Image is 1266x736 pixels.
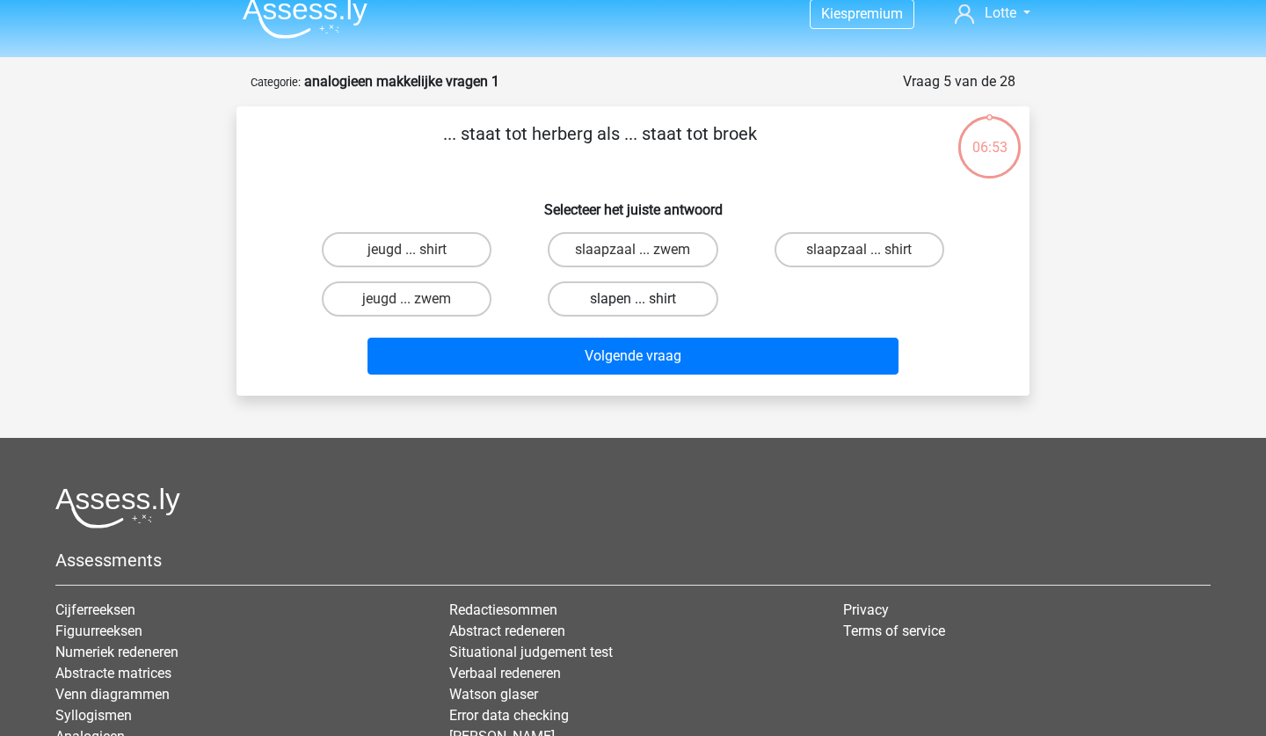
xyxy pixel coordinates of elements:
a: Terms of service [843,623,945,639]
a: Kiespremium [811,2,913,26]
h6: Selecteer het juiste antwoord [265,187,1001,218]
a: Abstract redeneren [449,623,565,639]
a: Numeriek redeneren [55,644,178,660]
a: Venn diagrammen [55,686,170,703]
label: slaapzaal ... zwem [548,232,717,267]
a: Figuurreeksen [55,623,142,639]
span: Lotte [985,4,1016,21]
a: Error data checking [449,707,569,724]
a: Situational judgement test [449,644,613,660]
h5: Assessments [55,550,1211,571]
a: Privacy [843,601,889,618]
strong: analogieen makkelijke vragen 1 [304,73,499,90]
a: Watson glaser [449,686,538,703]
label: jeugd ... zwem [322,281,491,317]
span: Kies [821,5,848,22]
a: Lotte [948,3,1037,24]
a: Redactiesommen [449,601,557,618]
div: 06:53 [957,114,1022,158]
div: Vraag 5 van de 28 [903,71,1015,92]
small: Categorie: [251,76,301,89]
label: jeugd ... shirt [322,232,491,267]
button: Volgende vraag [367,338,899,375]
a: Syllogismen [55,707,132,724]
label: slapen ... shirt [548,281,717,317]
label: slaapzaal ... shirt [775,232,944,267]
a: Cijferreeksen [55,601,135,618]
img: Assessly logo [55,487,180,528]
a: Abstracte matrices [55,665,171,681]
p: ... staat tot herberg als ... staat tot broek [265,120,935,173]
span: premium [848,5,903,22]
a: Verbaal redeneren [449,665,561,681]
